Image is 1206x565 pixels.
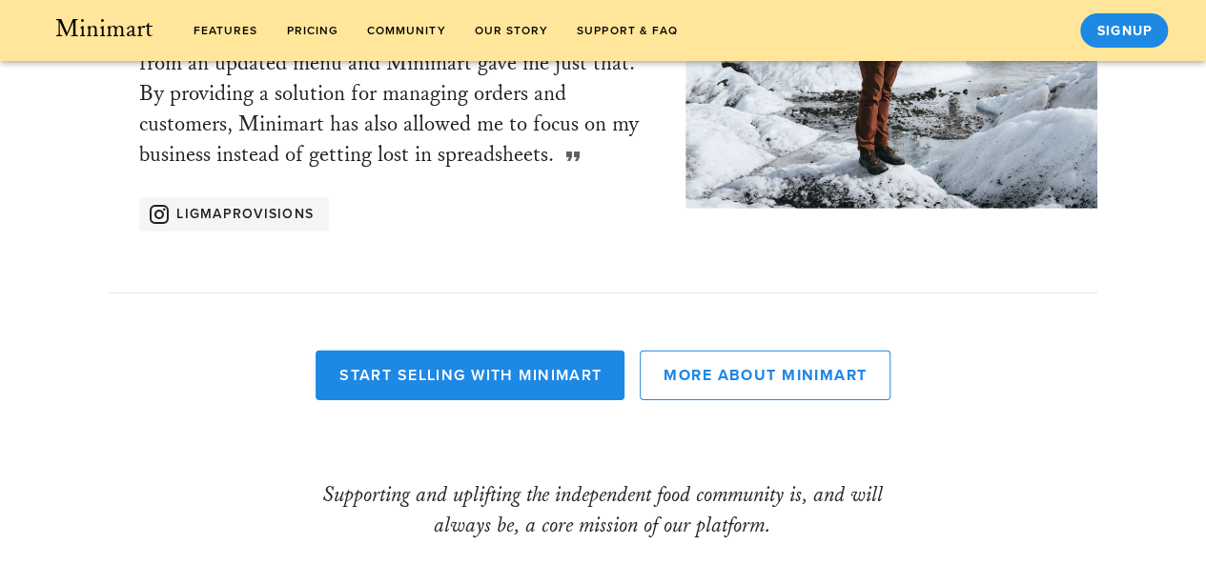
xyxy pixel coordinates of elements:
span: Start Selling With Minimart [338,366,603,385]
span: Pricing [285,24,338,37]
a: Support & FAQ [564,17,690,44]
a: ligmaprovisions [139,197,329,232]
a: Start Selling With Minimart [316,351,623,400]
div: Supporting and uplifting the independent food community is, and will always be, a core mission of... [311,480,895,541]
span: Signup [1095,23,1153,39]
a: features [180,17,270,44]
a: Minimart [38,11,169,46]
span: Minimart [53,13,153,45]
a: Signup [1080,13,1168,48]
span: ligmaprovisions [154,206,314,223]
span: features [193,24,258,37]
a: Our Story [461,17,561,44]
span: Our Story [473,24,548,37]
a: Pricing [274,17,350,44]
span: Community [366,24,446,37]
span: Support & FAQ [576,24,678,37]
a: More About Minimart [640,351,890,400]
a: Community [354,17,458,44]
span: More About Minimart [663,366,868,385]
